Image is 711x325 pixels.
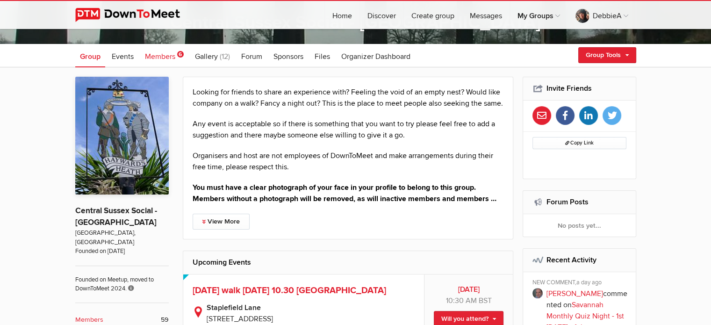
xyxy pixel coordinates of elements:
a: Members 59 [75,315,169,325]
span: Founded on [DATE] [75,247,169,256]
span: Members [145,52,175,61]
a: Discover [360,1,403,29]
b: Staplefield Lane [207,302,415,313]
a: Gallery (12) [190,44,235,67]
span: Forum [241,52,262,61]
a: Group Tools [578,47,636,63]
h2: Recent Activity [532,249,626,271]
span: 10:30 AM [446,296,477,305]
span: Organizer Dashboard [341,52,410,61]
span: Gallery [195,52,218,61]
span: 6 [177,51,184,58]
h2: Invite Friends [532,77,626,100]
span: a day ago [576,279,602,286]
span: [GEOGRAPHIC_DATA], [GEOGRAPHIC_DATA] [75,229,169,247]
a: DebbieA [568,1,636,29]
button: Copy Link [532,137,626,149]
a: [DATE] walk [DATE] 10.30 [GEOGRAPHIC_DATA] [193,285,386,296]
a: [PERSON_NAME] [546,289,603,298]
strong: You must have a clear photograph of your face in your profile to belong to this group. Members wi... [193,183,496,203]
p: Organisers and host are not employees of DownToMeet and make arrangements during their free time,... [193,150,504,173]
span: (12) [220,52,230,61]
a: Home [325,1,359,29]
a: Members 6 [140,44,188,67]
p: Looking for friends to share an experience with? Feeling the void of an empty nest? Would like co... [193,87,504,109]
a: Organizer Dashboard [337,44,415,67]
b: [DATE] [434,284,503,295]
div: NEW COMMENT, [532,279,629,288]
b: Members [75,315,103,325]
p: Any event is acceptable so if there is something that you want to try please feel free to add a s... [193,118,504,141]
span: 59 [161,315,169,325]
span: Files [315,52,330,61]
div: No posts yet... [523,214,636,237]
span: Copy Link [565,140,594,146]
span: Founded on Meetup, moved to DownToMeet 2024. [75,266,169,294]
a: Create group [404,1,462,29]
a: My Groups [510,1,567,29]
span: Europe/London [479,296,492,305]
a: Messages [462,1,510,29]
span: Group [80,52,101,61]
span: Events [112,52,134,61]
img: DownToMeet [75,8,194,22]
a: Sponsors [269,44,308,67]
a: Forum Posts [546,197,589,207]
a: Group [75,44,105,67]
a: Events [107,44,138,67]
a: Files [310,44,335,67]
span: [STREET_ADDRESS] [207,314,273,324]
h2: Upcoming Events [193,251,504,274]
span: Sponsors [273,52,303,61]
a: View More [193,214,250,230]
img: Central Sussex Social - Haywards Heath [75,77,169,194]
a: Forum [237,44,267,67]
